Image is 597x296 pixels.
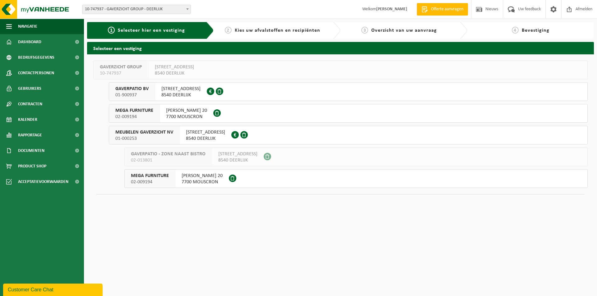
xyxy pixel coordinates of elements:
span: Offerte aanvragen [429,6,465,12]
span: Acceptatievoorwaarden [18,174,68,189]
a: Offerte aanvragen [417,3,468,16]
span: Navigatie [18,19,37,34]
span: 4 [512,27,519,34]
span: Bevestiging [522,28,549,33]
button: GAVERPATIO BV 01-900937 [STREET_ADDRESS]8540 DEERLIJK [109,82,588,101]
span: 7700 MOUSCRON [182,179,223,185]
strong: [PERSON_NAME] [376,7,407,11]
span: 2 [225,27,232,34]
span: 02-009194 [131,179,169,185]
span: 1 [108,27,115,34]
span: Rapportage [18,127,42,143]
span: Contactpersonen [18,65,54,81]
span: [STREET_ADDRESS] [186,129,225,135]
span: [PERSON_NAME] 20 [182,173,223,179]
span: 8540 DEERLIJK [155,70,194,76]
span: 3 [361,27,368,34]
span: GAVERPATIO BV [115,86,149,92]
span: Product Shop [18,158,46,174]
iframe: chat widget [3,282,104,296]
span: [STREET_ADDRESS] [218,151,257,157]
span: [PERSON_NAME] 20 [166,107,207,114]
span: Contracten [18,96,42,112]
button: MEGA FURNITURE 02-009194 [PERSON_NAME] 207700 MOUSCRON [124,169,588,188]
span: 7700 MOUSCRON [166,114,207,120]
span: 02-009194 [115,114,153,120]
button: MEUBELEN GAVERZICHT NV 01-000253 [STREET_ADDRESS]8540 DEERLIJK [109,126,588,144]
span: Dashboard [18,34,41,50]
span: MEUBELEN GAVERZICHT NV [115,129,173,135]
button: MEGA FURNITURE 02-009194 [PERSON_NAME] 207700 MOUSCRON [109,104,588,123]
span: Kies uw afvalstoffen en recipiënten [235,28,320,33]
span: Kalender [18,112,37,127]
h2: Selecteer een vestiging [87,42,594,54]
span: 10-747937 [100,70,142,76]
span: GAVERZICHT GROUP [100,64,142,70]
span: 8540 DEERLIJK [218,157,257,163]
span: [STREET_ADDRESS] [161,86,201,92]
span: Selecteer hier een vestiging [118,28,185,33]
span: Bedrijfsgegevens [18,50,54,65]
span: MEGA FURNITURE [131,173,169,179]
span: MEGA FURNITURE [115,107,153,114]
span: 01-900937 [115,92,149,98]
span: Documenten [18,143,44,158]
span: 8540 DEERLIJK [161,92,201,98]
span: Overzicht van uw aanvraag [371,28,437,33]
span: [STREET_ADDRESS] [155,64,194,70]
span: 02-013801 [131,157,206,163]
span: 01-000253 [115,135,173,142]
span: GAVERPATIO - ZONE NAAST BISTRO [131,151,206,157]
span: 8540 DEERLIJK [186,135,225,142]
span: 10-747937 - GAVERZICHT GROUP - DEERLIJK [82,5,191,14]
span: Gebruikers [18,81,41,96]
